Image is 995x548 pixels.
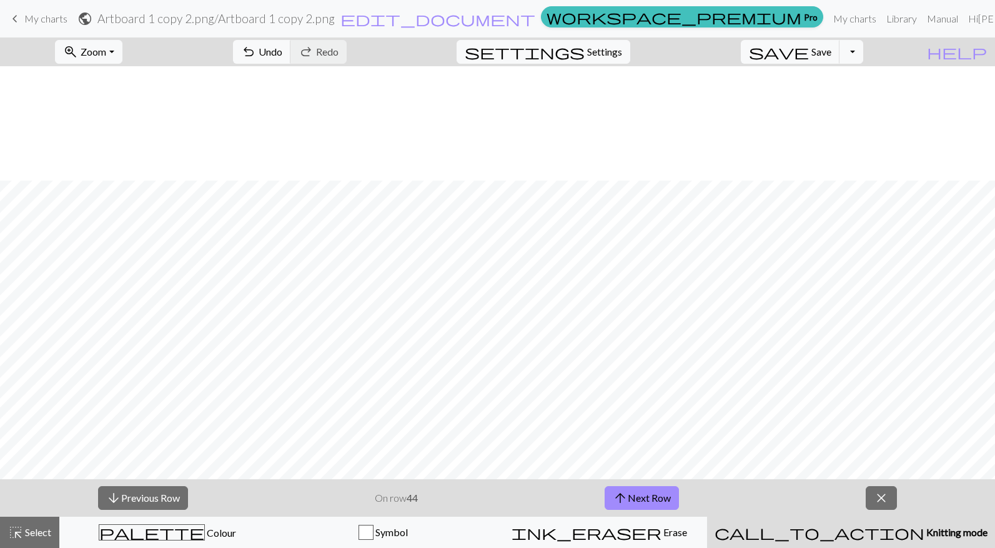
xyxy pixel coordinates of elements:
[23,526,51,538] span: Select
[259,46,282,57] span: Undo
[547,8,801,26] span: workspace_premium
[241,43,256,61] span: undo
[661,526,687,538] span: Erase
[491,517,707,548] button: Erase
[512,524,661,541] span: ink_eraser
[407,492,418,504] strong: 44
[457,40,630,64] button: SettingsSettings
[205,527,236,539] span: Colour
[99,524,204,541] span: palette
[97,11,335,26] h2: Artboard 1 copy 2.png / Artboard 1 copy 2.png
[81,46,106,57] span: Zoom
[874,489,889,507] span: close
[922,6,963,31] a: Manual
[707,517,995,548] button: Knitting mode
[98,486,188,510] button: Previous Row
[7,8,67,29] a: My charts
[8,524,23,541] span: highlight_alt
[275,517,492,548] button: Symbol
[374,526,408,538] span: Symbol
[587,44,622,59] span: Settings
[63,43,78,61] span: zoom_in
[340,10,535,27] span: edit_document
[605,486,679,510] button: Next Row
[715,524,924,541] span: call_to_action
[465,44,585,59] i: Settings
[881,6,922,31] a: Library
[55,40,122,64] button: Zoom
[59,517,275,548] button: Colour
[828,6,881,31] a: My charts
[233,40,291,64] button: Undo
[541,6,823,27] a: Pro
[927,43,987,61] span: help
[106,489,121,507] span: arrow_downward
[7,10,22,27] span: keyboard_arrow_left
[465,43,585,61] span: settings
[924,526,988,538] span: Knitting mode
[741,40,840,64] button: Save
[77,10,92,27] span: public
[811,46,831,57] span: Save
[749,43,809,61] span: save
[24,12,67,24] span: My charts
[613,489,628,507] span: arrow_upward
[375,491,418,506] p: On row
